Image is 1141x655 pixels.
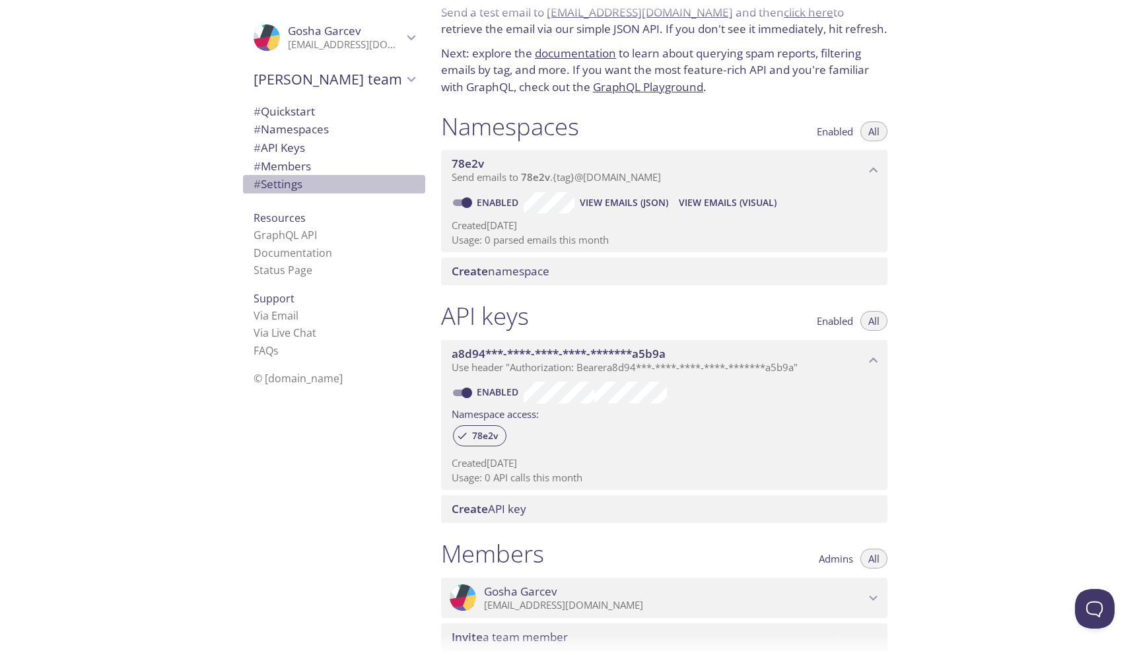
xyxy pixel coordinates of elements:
[580,195,668,211] span: View Emails (JSON)
[464,430,506,442] span: 78e2v
[452,233,877,247] p: Usage: 0 parsed emails this month
[452,501,526,516] span: API key
[254,140,261,155] span: #
[860,311,887,331] button: All
[574,192,674,213] button: View Emails (JSON)
[475,386,524,398] a: Enabled
[535,46,616,61] a: documentation
[441,495,887,523] div: Create API Key
[254,326,316,340] a: Via Live Chat
[254,176,261,191] span: #
[243,16,425,59] div: Gosha Garcev
[254,228,317,242] a: GraphQL API
[254,121,329,137] span: Namespaces
[441,112,579,141] h1: Namespaces
[809,121,861,141] button: Enabled
[254,158,311,174] span: Members
[441,301,529,331] h1: API keys
[484,599,865,612] p: [EMAIL_ADDRESS][DOMAIN_NAME]
[441,150,887,191] div: 78e2v namespace
[452,456,877,470] p: Created [DATE]
[243,175,425,193] div: Team Settings
[679,195,777,211] span: View Emails (Visual)
[452,403,539,423] label: Namespace access:
[254,371,343,386] span: © [DOMAIN_NAME]
[243,157,425,176] div: Members
[441,623,887,651] div: Invite a team member
[254,343,279,358] a: FAQ
[452,501,488,516] span: Create
[441,45,887,96] p: Next: explore the to learn about querying spam reports, filtering emails by tag, and more. If you...
[243,139,425,157] div: API Keys
[243,62,425,96] div: Gosha's team
[811,549,861,569] button: Admins
[1075,589,1115,629] iframe: Help Scout Beacon - Open
[254,263,312,277] a: Status Page
[860,549,887,569] button: All
[441,539,544,569] h1: Members
[273,343,279,358] span: s
[243,102,425,121] div: Quickstart
[288,23,361,38] span: Gosha Garcev
[593,79,703,94] a: GraphQL Playground
[452,263,549,279] span: namespace
[254,176,302,191] span: Settings
[254,140,305,155] span: API Keys
[254,104,261,119] span: #
[452,219,877,232] p: Created [DATE]
[674,192,782,213] button: View Emails (Visual)
[254,211,306,225] span: Resources
[254,70,403,88] span: [PERSON_NAME] team
[441,258,887,285] div: Create namespace
[254,158,261,174] span: #
[475,196,524,209] a: Enabled
[484,584,557,599] span: Gosha Garcev
[254,121,261,137] span: #
[452,263,488,279] span: Create
[860,121,887,141] button: All
[254,308,298,323] a: Via Email
[452,156,484,171] span: 78e2v
[452,471,877,485] p: Usage: 0 API calls this month
[521,170,550,184] span: 78e2v
[254,246,332,260] a: Documentation
[254,291,294,306] span: Support
[809,311,861,331] button: Enabled
[288,38,403,52] p: [EMAIL_ADDRESS][DOMAIN_NAME]
[254,104,315,119] span: Quickstart
[452,170,661,184] span: Send emails to . {tag} @[DOMAIN_NAME]
[441,578,887,619] div: Gosha Garcev
[243,120,425,139] div: Namespaces
[453,425,506,446] div: 78e2v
